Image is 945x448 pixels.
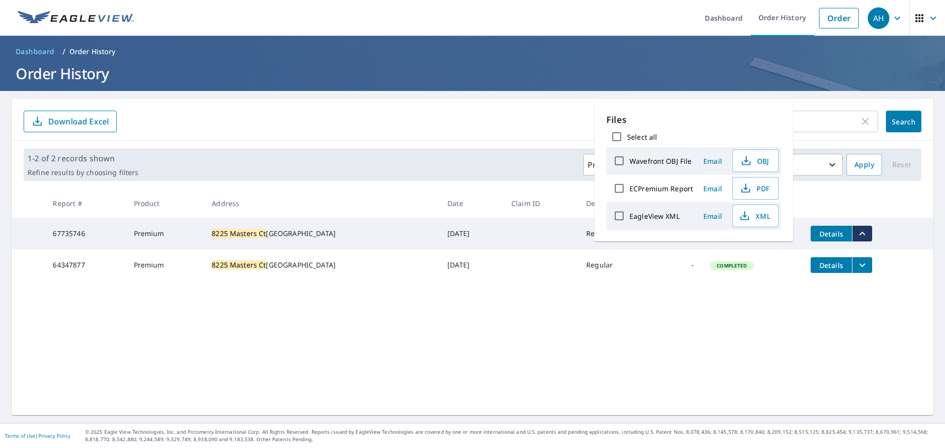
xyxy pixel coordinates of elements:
[126,189,204,218] th: Product
[45,189,126,218] th: Report #
[578,189,651,218] th: Delivery
[583,154,640,176] button: Products
[701,156,724,166] span: Email
[630,184,693,193] label: ECPremium Report
[69,47,116,57] p: Order History
[697,209,728,224] button: Email
[45,218,126,249] td: 67735746
[28,152,138,164] p: 1-2 of 2 records shown
[212,229,266,238] mark: 8225 Masters Ct
[819,8,859,29] a: Order
[126,218,204,249] td: Premium
[85,428,940,443] p: © 2025 Eagle View Technologies, Inc. and Pictometry International Corp. All Rights Reserved. Repo...
[28,168,138,177] p: Refine results by choosing filters
[732,149,779,172] button: OBJ
[811,257,852,273] button: detailsBtn-64347877
[63,46,65,58] li: /
[651,249,702,281] td: -
[588,159,622,171] p: Products
[701,184,724,193] span: Email
[697,153,728,169] button: Email
[739,182,770,194] span: PDF
[16,47,55,57] span: Dashboard
[852,226,872,241] button: filesDropdownBtn-67735746
[711,262,753,269] span: Completed
[630,156,692,166] label: Wavefront OBJ File
[732,177,779,200] button: PDF
[12,63,933,84] h1: Order History
[440,249,504,281] td: [DATE]
[739,210,770,222] span: XML
[817,261,846,270] span: Details
[578,218,651,249] td: Regular
[886,111,921,132] button: Search
[739,155,770,167] span: OBJ
[126,249,204,281] td: Premium
[5,433,70,439] p: |
[48,116,109,127] p: Download Excel
[852,257,872,273] button: filesDropdownBtn-64347877
[854,159,874,171] span: Apply
[606,113,781,126] p: Files
[212,260,266,269] mark: 8225 Masters Ct
[45,249,126,281] td: 64347877
[627,132,657,142] label: Select all
[894,117,913,126] span: Search
[817,229,846,239] span: Details
[630,211,680,221] label: EagleView XML
[732,205,779,227] button: XML
[811,226,852,241] button: detailsBtn-67735746
[440,218,504,249] td: [DATE]
[697,181,728,196] button: Email
[578,249,651,281] td: Regular
[701,211,724,221] span: Email
[204,189,440,218] th: Address
[38,432,70,439] a: Privacy Policy
[212,260,432,270] div: [GEOGRAPHIC_DATA]
[212,229,432,239] div: [GEOGRAPHIC_DATA]
[868,7,889,29] div: AH
[18,11,134,26] img: EV Logo
[5,432,35,439] a: Terms of Use
[504,189,578,218] th: Claim ID
[440,189,504,218] th: Date
[12,44,933,60] nav: breadcrumb
[847,154,882,176] button: Apply
[24,111,117,132] button: Download Excel
[12,44,59,60] a: Dashboard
